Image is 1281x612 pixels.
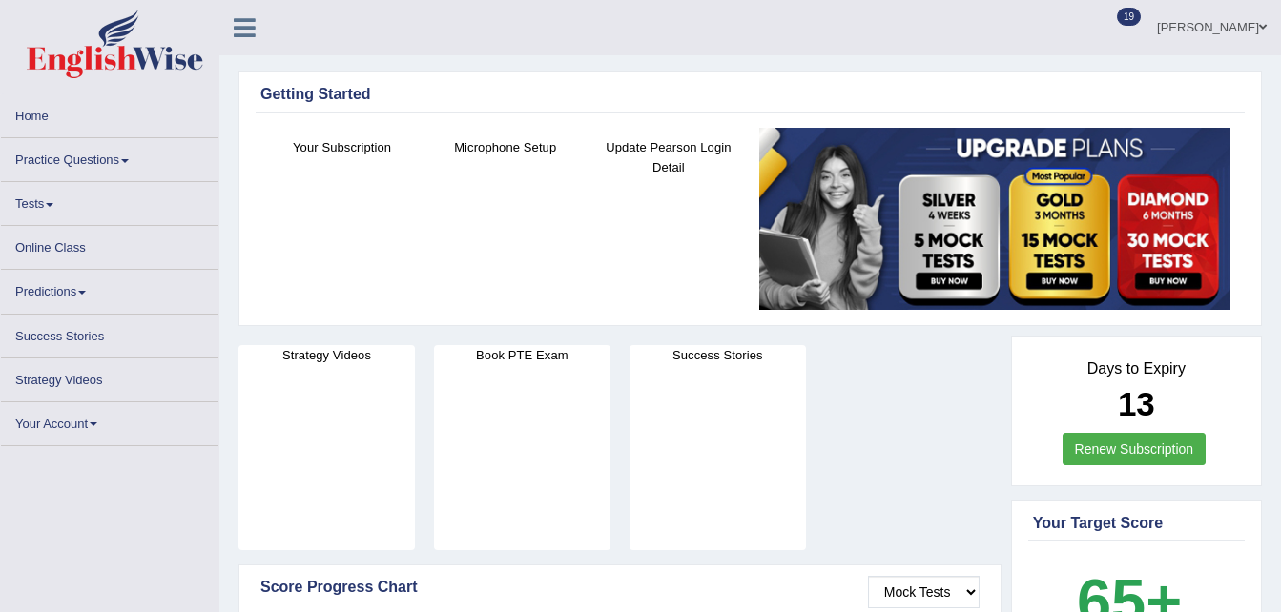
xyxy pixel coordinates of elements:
h4: Microphone Setup [433,137,577,157]
h4: Update Pearson Login Detail [596,137,740,177]
a: Your Account [1,402,218,439]
span: 19 [1117,8,1141,26]
h4: Book PTE Exam [434,345,610,365]
h4: Days to Expiry [1033,360,1240,377]
div: Score Progress Chart [260,576,980,599]
b: 13 [1118,385,1155,422]
a: Practice Questions [1,138,218,175]
div: Your Target Score [1033,512,1240,535]
h4: Strategy Videos [238,345,415,365]
div: Getting Started [260,83,1240,106]
a: Predictions [1,270,218,307]
a: Strategy Videos [1,358,218,396]
a: Renew Subscription [1063,433,1207,465]
img: small5.jpg [759,128,1230,310]
a: Home [1,94,218,132]
h4: Your Subscription [270,137,414,157]
a: Success Stories [1,315,218,352]
a: Online Class [1,226,218,263]
a: Tests [1,182,218,219]
h4: Success Stories [630,345,806,365]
